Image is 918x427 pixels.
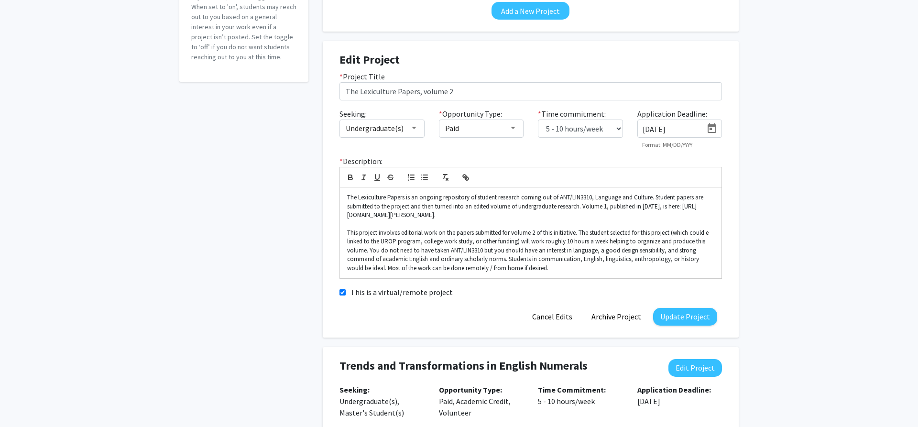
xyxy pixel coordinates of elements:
button: Update Project [653,308,717,326]
iframe: Chat [7,384,41,420]
button: Edit Project [668,359,722,377]
label: Opportunity Type: [439,108,502,120]
label: Application Deadline: [637,108,707,120]
span: Undergraduate(s) [346,123,404,133]
strong: Edit Project [339,52,400,67]
button: Open calendar [702,120,721,137]
b: Seeking: [339,385,370,394]
button: Archive Project [584,308,648,326]
mat-hint: Format: MM/DD/YYYY [642,142,692,148]
p: The Lexiculture Papers is an ongoing repository of student research coming out of ANT/LIN3310, La... [347,193,714,219]
b: Opportunity Type: [439,385,502,394]
button: Cancel Edits [525,308,579,326]
label: Project Title [339,71,385,82]
p: [DATE] [637,384,722,407]
p: Undergraduate(s), Master's Student(s) [339,384,425,418]
p: 5 - 10 hours/week [538,384,623,407]
p: Paid, Academic Credit, Volunteer [439,384,524,418]
b: Application Deadline: [637,385,711,394]
p: This project involves editorial work on the papers submitted for volume 2 of this initiative. The... [347,229,714,273]
button: Add a New Project [492,2,569,20]
label: Seeking: [339,108,367,120]
label: Description: [339,155,382,167]
b: Time Commitment: [538,385,606,394]
label: This is a virtual/remote project [350,286,453,298]
h4: Trends and Transformations in English Numerals [339,359,653,373]
span: Paid [445,123,459,133]
label: Time commitment: [538,108,606,120]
